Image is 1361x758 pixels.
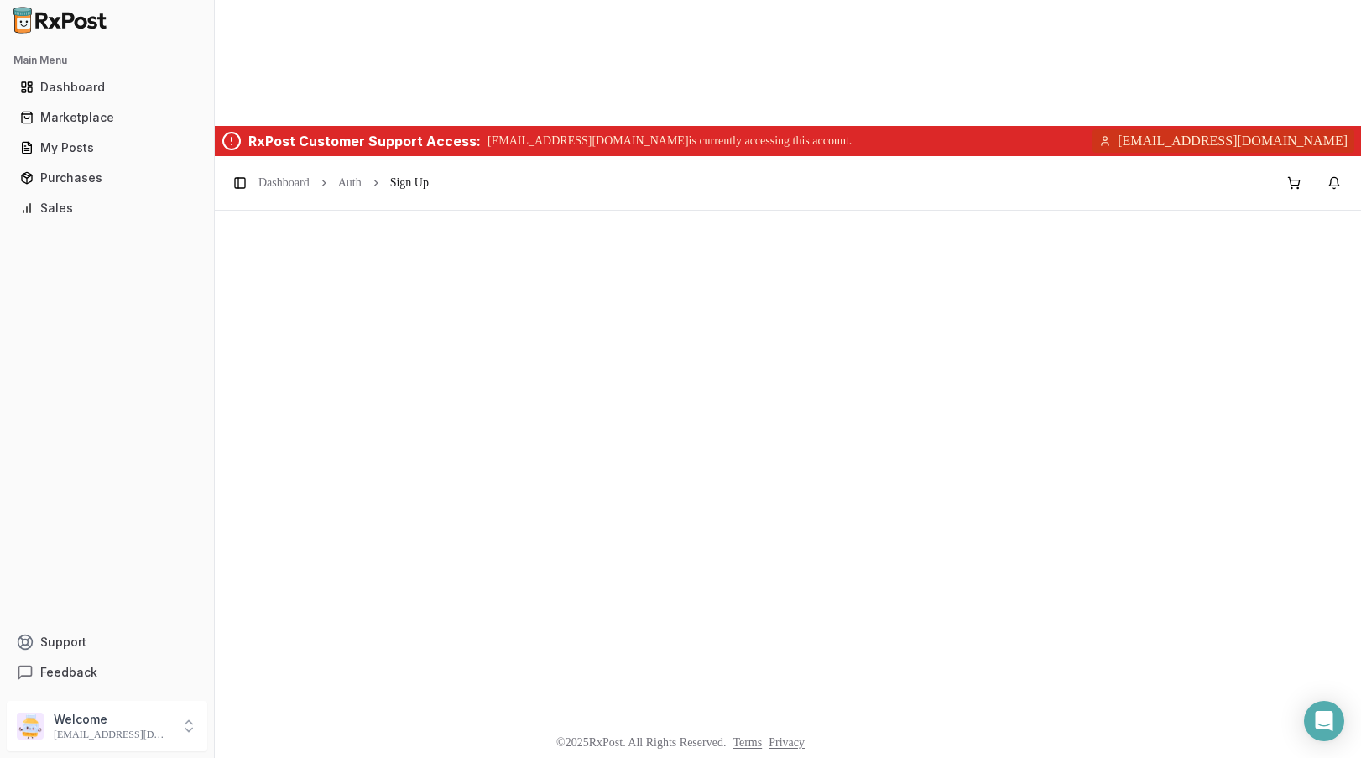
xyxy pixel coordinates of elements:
span: Sign Up [390,175,429,191]
a: Auth [338,175,362,191]
button: Dashboard [7,74,207,101]
button: My Posts [7,134,207,161]
div: Dashboard [20,79,194,96]
a: Marketplace [13,102,201,133]
div: Marketplace [20,109,194,126]
button: Purchases [7,165,207,191]
button: Support [7,627,207,657]
p: Welcome [54,711,170,728]
p: [EMAIL_ADDRESS][DOMAIN_NAME] is currently accessing this account. [488,133,852,149]
a: Sales [13,193,201,223]
button: Sales [7,195,207,222]
img: RxPost Logo [7,7,114,34]
span: Feedback [40,664,97,681]
div: Open Intercom Messenger [1304,701,1344,741]
a: My Posts [13,133,201,163]
a: Dashboard [258,175,310,191]
h2: Main Menu [13,54,201,67]
img: User avatar [17,713,44,740]
button: Feedback [7,657,207,687]
span: [EMAIL_ADDRESS][DOMAIN_NAME] [1118,131,1348,151]
nav: breadcrumb [258,175,429,191]
a: Dashboard [13,72,201,102]
div: Sales [20,200,194,217]
div: RxPost Customer Support Access: [248,131,481,151]
div: My Posts [20,139,194,156]
a: Privacy [769,736,805,749]
a: Purchases [13,163,201,193]
div: Purchases [20,170,194,186]
a: Terms [733,736,762,749]
p: [EMAIL_ADDRESS][DOMAIN_NAME] [54,728,170,741]
button: Marketplace [7,104,207,131]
